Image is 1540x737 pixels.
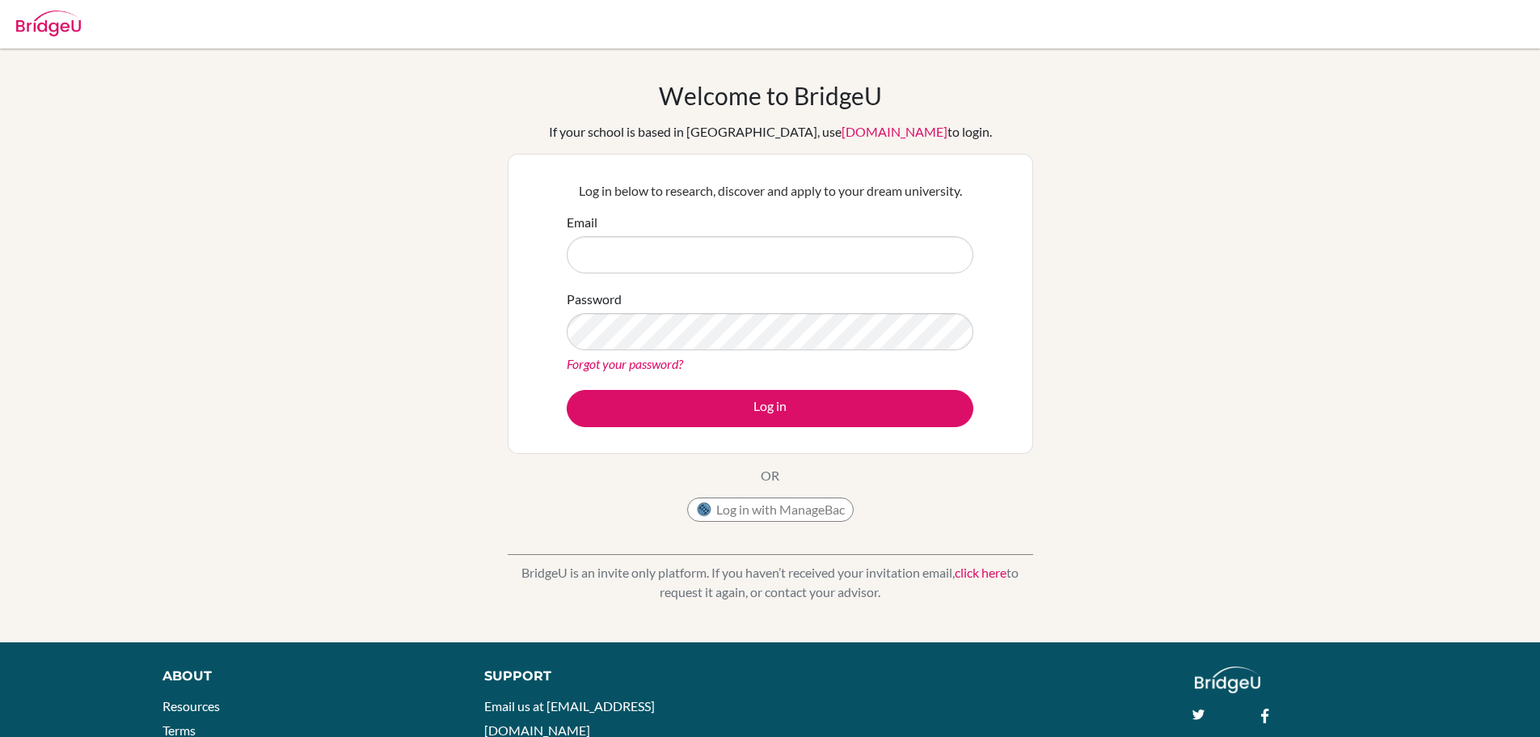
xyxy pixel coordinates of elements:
[484,667,751,686] div: Support
[162,698,220,714] a: Resources
[549,122,992,142] div: If your school is based in [GEOGRAPHIC_DATA], use to login.
[955,565,1006,580] a: click here
[567,213,597,232] label: Email
[567,181,973,201] p: Log in below to research, discover and apply to your dream university.
[567,356,683,371] a: Forgot your password?
[687,498,854,522] button: Log in with ManageBac
[16,11,81,36] img: Bridge-U
[659,81,882,110] h1: Welcome to BridgeU
[162,667,448,686] div: About
[761,466,779,485] p: OR
[1195,667,1260,693] img: logo_white@2x-f4f0deed5e89b7ecb1c2cc34c3e3d731f90f0f143d5ea2071677605dd97b5244.png
[842,124,947,139] a: [DOMAIN_NAME]
[567,390,973,427] button: Log in
[508,563,1033,602] p: BridgeU is an invite only platform. If you haven’t received your invitation email, to request it ...
[567,290,622,309] label: Password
